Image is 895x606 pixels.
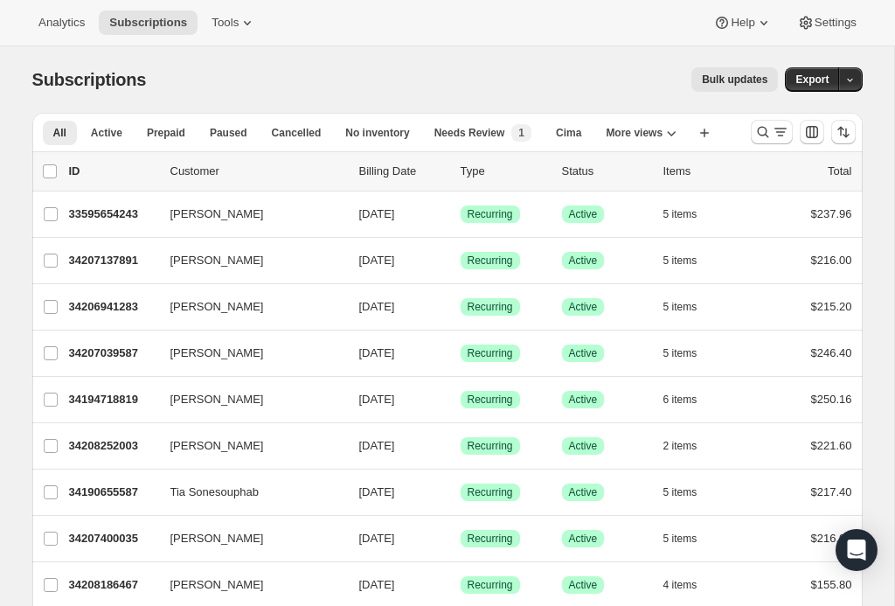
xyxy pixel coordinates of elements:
[663,526,717,551] button: 5 items
[468,578,513,592] span: Recurring
[518,126,524,140] span: 1
[160,525,335,553] button: [PERSON_NAME]
[69,163,156,180] p: ID
[468,532,513,546] span: Recurring
[461,163,548,180] div: Type
[359,485,395,498] span: [DATE]
[69,341,852,366] div: 34207039587[PERSON_NAME][DATE]SuccessRecurringSuccessActive5 items$246.40
[69,480,852,505] div: 34190655587Tia Sonesouphab[DATE]SuccessRecurringSuccessActive5 items$217.40
[170,530,264,547] span: [PERSON_NAME]
[91,126,122,140] span: Active
[811,300,852,313] span: $215.20
[359,207,395,220] span: [DATE]
[69,163,852,180] div: IDCustomerBilling DateTypeStatusItemsTotal
[815,16,857,30] span: Settings
[468,485,513,499] span: Recurring
[595,121,687,145] button: More views
[69,387,852,412] div: 34194718819[PERSON_NAME][DATE]SuccessRecurringSuccessActive6 items$250.16
[28,10,95,35] button: Analytics
[69,295,852,319] div: 34206941283[PERSON_NAME][DATE]SuccessRecurringSuccessActive5 items$215.20
[569,532,598,546] span: Active
[663,573,717,597] button: 4 items
[811,393,852,406] span: $250.16
[201,10,267,35] button: Tools
[811,254,852,267] span: $216.00
[831,120,856,144] button: Sort the results
[811,532,852,545] span: $216.00
[690,121,718,145] button: Create new view
[811,346,852,359] span: $246.40
[663,434,717,458] button: 2 items
[32,70,147,89] span: Subscriptions
[359,346,395,359] span: [DATE]
[69,298,156,316] p: 34206941283
[703,10,782,35] button: Help
[569,300,598,314] span: Active
[468,393,513,407] span: Recurring
[569,578,598,592] span: Active
[69,202,852,226] div: 33595654243[PERSON_NAME][DATE]SuccessRecurringSuccessActive5 items$237.96
[160,386,335,414] button: [PERSON_NAME]
[160,247,335,275] button: [PERSON_NAME]
[811,439,852,452] span: $221.60
[69,205,156,223] p: 33595654243
[69,484,156,501] p: 34190655587
[170,298,264,316] span: [PERSON_NAME]
[731,16,754,30] span: Help
[811,485,852,498] span: $217.40
[569,485,598,499] span: Active
[99,10,198,35] button: Subscriptions
[468,254,513,268] span: Recurring
[569,254,598,268] span: Active
[663,387,717,412] button: 6 items
[160,293,335,321] button: [PERSON_NAME]
[69,391,156,408] p: 34194718819
[785,67,839,92] button: Export
[663,248,717,273] button: 5 items
[663,341,717,366] button: 5 items
[38,16,85,30] span: Analytics
[751,120,793,144] button: Search and filter results
[828,163,851,180] p: Total
[69,248,852,273] div: 34207137891[PERSON_NAME][DATE]SuccessRecurringSuccessActive5 items$216.00
[663,578,697,592] span: 4 items
[663,207,697,221] span: 5 items
[160,571,335,599] button: [PERSON_NAME]
[69,576,156,594] p: 34208186467
[359,393,395,406] span: [DATE]
[836,529,878,571] div: Open Intercom Messenger
[468,300,513,314] span: Recurring
[170,437,264,455] span: [PERSON_NAME]
[663,163,751,180] div: Items
[359,439,395,452] span: [DATE]
[69,434,852,458] div: 34208252003[PERSON_NAME][DATE]SuccessRecurringSuccessActive2 items$221.60
[160,200,335,228] button: [PERSON_NAME]
[663,254,697,268] span: 5 items
[170,205,264,223] span: [PERSON_NAME]
[800,120,824,144] button: Customize table column order and visibility
[345,126,409,140] span: No inventory
[170,163,345,180] p: Customer
[170,345,264,362] span: [PERSON_NAME]
[663,202,717,226] button: 5 items
[691,67,778,92] button: Bulk updates
[663,346,697,360] span: 5 items
[569,439,598,453] span: Active
[606,126,663,140] span: More views
[69,345,156,362] p: 34207039587
[170,252,264,269] span: [PERSON_NAME]
[69,526,852,551] div: 34207400035[PERSON_NAME][DATE]SuccessRecurringSuccessActive5 items$216.00
[811,578,852,591] span: $155.80
[69,530,156,547] p: 34207400035
[434,126,505,140] span: Needs Review
[53,126,66,140] span: All
[359,578,395,591] span: [DATE]
[359,163,447,180] p: Billing Date
[170,484,259,501] span: Tia Sonesouphab
[69,437,156,455] p: 34208252003
[811,207,852,220] span: $237.96
[212,16,239,30] span: Tools
[170,576,264,594] span: [PERSON_NAME]
[569,346,598,360] span: Active
[787,10,867,35] button: Settings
